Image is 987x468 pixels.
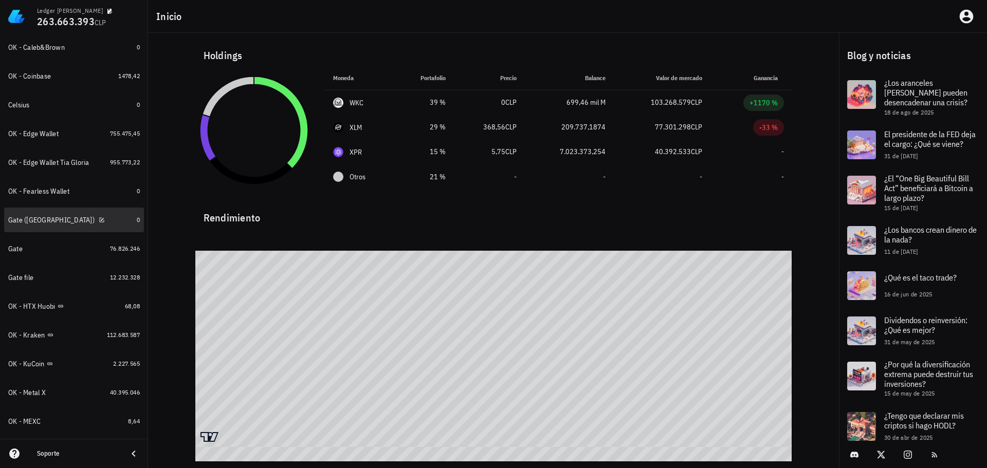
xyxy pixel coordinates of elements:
div: OK - Kraken [8,331,45,340]
div: WKC [350,98,364,108]
th: Balance [525,66,614,90]
div: OK - KuCoin [8,360,45,368]
span: CLP [505,98,517,107]
a: ¿Los bancos crean dinero de la nada? 11 de [DATE] [839,218,987,263]
div: XLM-icon [333,122,343,133]
span: CLP [505,122,517,132]
span: 16 de jun de 2025 [884,290,933,298]
a: OK - MEXC 8,64 [4,409,144,434]
span: Ganancia [754,74,784,82]
span: 77.301.298 [655,122,691,132]
div: OK - HTX Huobi [8,302,56,311]
span: CLP [691,98,702,107]
span: 112.683.587 [107,331,140,339]
span: 15 de [DATE] [884,204,918,212]
div: OK - Edge Wallet [8,129,59,138]
span: ¿Por qué la diversificación extrema puede destruir tus inversiones? [884,359,973,389]
span: ¿Qué es el taco trade? [884,272,957,283]
a: ¿Los aranceles [PERSON_NAME] pueden desencadenar una crisis? 18 de ago de 2025 [839,72,987,122]
a: OK - Metal X 40.395.046 [4,380,144,405]
span: 103.268.579 [651,98,691,107]
div: 7.023.373,254 [533,146,606,157]
span: 368,56 [483,122,505,132]
div: OK - MEXC [8,417,41,426]
a: OK - KuCoin 2.227.565 [4,351,144,376]
span: 76.826.246 [110,245,140,252]
div: OK - Edge Wallet Tia Gloria [8,158,89,167]
span: - [514,172,517,181]
a: OK - Edge Wallet 755.475,45 [4,121,144,146]
div: WKC-icon [333,98,343,108]
a: OK - Kraken 112.683.587 [4,323,144,347]
div: XPR-icon [333,147,343,157]
span: ¿Los aranceles [PERSON_NAME] pueden desencadenar una crisis? [884,78,967,107]
span: 18 de ago de 2025 [884,108,934,116]
span: 12.232.328 [110,273,140,281]
a: Dividendos o reinversión: ¿Qué es mejor? 31 de may de 2025 [839,308,987,353]
a: Gate file 12.232.328 [4,265,144,290]
span: El presidente de la FED deja el cargo: ¿Qué se viene? [884,129,976,149]
div: 15 % [403,146,446,157]
span: ¿El “One Big Beautiful Bill Act” beneficiará a Bitcoin a largo plazo? [884,173,973,203]
a: Charting by TradingView [200,432,218,442]
div: -33 % [759,122,778,133]
span: CLP [95,18,106,27]
div: Ledger [PERSON_NAME] [37,7,103,15]
div: +1170 % [750,98,778,108]
div: 29 % [403,122,446,133]
div: Holdings [195,39,792,72]
div: XLM [350,122,362,133]
a: OK - HTX Huobi 68,08 [4,294,144,319]
span: 0 [137,101,140,108]
div: Gate file [8,273,33,282]
span: 40.392.533 [655,147,691,156]
span: 5,75 [491,147,505,156]
span: 31 de [DATE] [884,152,918,160]
span: 0 [501,98,505,107]
span: Otros [350,172,365,182]
div: 39 % [403,97,446,108]
div: Gate ([GEOGRAPHIC_DATA]) [8,216,95,224]
a: ¿Por qué la diversificación extrema puede destruir tus inversiones? 15 de may de 2025 [839,353,987,404]
a: ¿Tengo que declarar mis criptos si hago HODL? 30 de abr de 2025 [839,404,987,449]
div: Soporte [37,450,119,458]
div: XPR [350,147,362,157]
h1: Inicio [156,8,186,25]
span: 11 de [DATE] [884,248,918,255]
span: 1478,42 [118,72,140,80]
div: Gate [8,245,23,253]
img: LedgiFi [8,8,25,25]
span: 0 [137,187,140,195]
div: OK - Coinbase [8,72,51,81]
a: OK - Fearless Wallet 0 [4,179,144,203]
div: Rendimiento [195,201,792,226]
a: ¿Qué es el taco trade? 16 de jun de 2025 [839,263,987,308]
span: 8,64 [128,417,140,425]
a: Gate ([GEOGRAPHIC_DATA]) 0 [4,208,144,232]
span: - [781,172,784,181]
span: 0 [137,216,140,223]
div: Blog y noticias [839,39,987,72]
span: - [781,147,784,156]
span: 15 de may de 2025 [884,389,935,397]
span: - [700,172,702,181]
span: 755.475,45 [110,129,140,137]
a: El presidente de la FED deja el cargo: ¿Qué se viene? 31 de [DATE] [839,122,987,167]
a: Gate 76.826.246 [4,236,144,261]
span: 30 de abr de 2025 [884,434,933,441]
div: 21 % [403,172,446,182]
a: OK - Caleb&Brown 0 [4,35,144,60]
span: 40.395.046 [110,388,140,396]
div: OK - Metal X [8,388,46,397]
a: Celsius 0 [4,92,144,117]
th: Precio [454,66,525,90]
div: Celsius [8,101,30,109]
span: CLP [691,147,702,156]
span: ¿Tengo que declarar mis criptos si hago HODL? [884,410,964,430]
div: OK - Fearless Wallet [8,187,69,196]
a: OK - Coinbase 1478,42 [4,64,144,88]
span: 0 [137,43,140,51]
span: 68,08 [125,302,140,310]
th: Portafolio [394,66,454,90]
span: CLP [505,147,517,156]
